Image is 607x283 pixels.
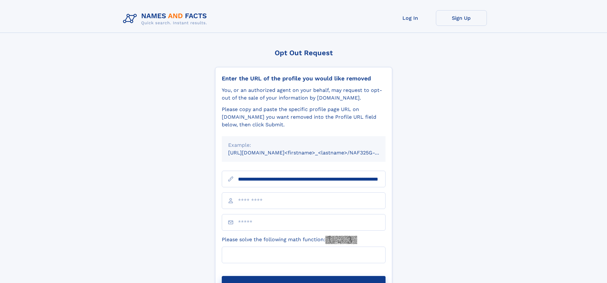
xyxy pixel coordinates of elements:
[385,10,436,26] a: Log In
[222,106,386,129] div: Please copy and paste the specific profile page URL on [DOMAIN_NAME] you want removed into the Pr...
[222,75,386,82] div: Enter the URL of the profile you would like removed
[215,49,392,57] div: Opt Out Request
[222,236,357,244] label: Please solve the following math function:
[228,141,379,149] div: Example:
[222,86,386,102] div: You, or an authorized agent on your behalf, may request to opt-out of the sale of your informatio...
[436,10,487,26] a: Sign Up
[228,150,398,156] small: [URL][DOMAIN_NAME]<firstname>_<lastname>/NAF325G-xxxxxxxx
[120,10,212,27] img: Logo Names and Facts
